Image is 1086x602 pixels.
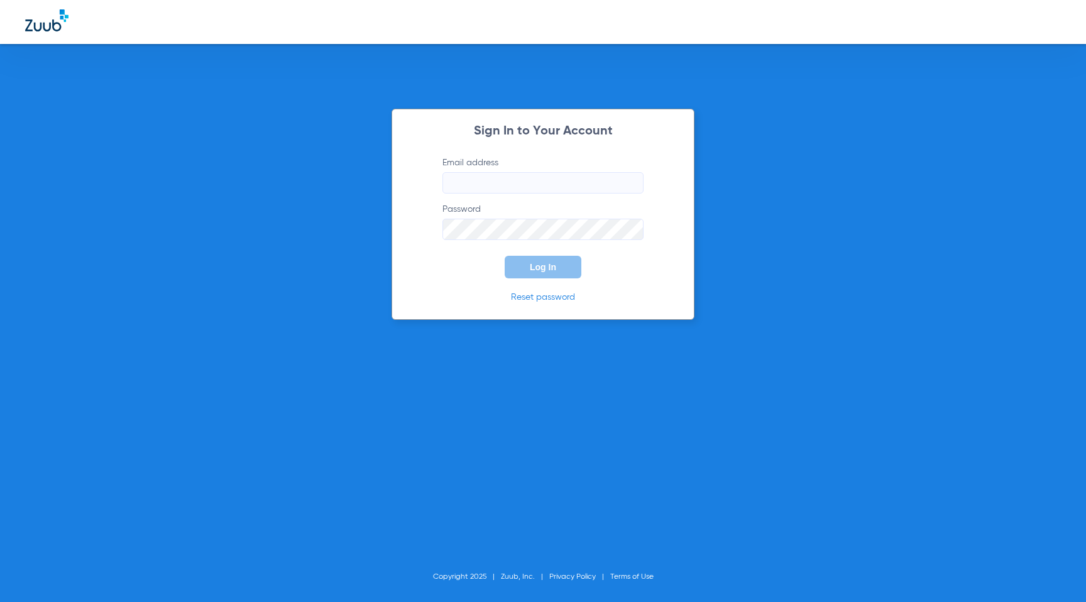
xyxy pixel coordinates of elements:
[501,571,549,583] li: Zuub, Inc.
[442,219,644,240] input: Password
[530,262,556,272] span: Log In
[424,125,662,138] h2: Sign In to Your Account
[511,293,575,302] a: Reset password
[610,573,654,581] a: Terms of Use
[442,203,644,240] label: Password
[442,172,644,194] input: Email address
[505,256,581,278] button: Log In
[549,573,596,581] a: Privacy Policy
[25,9,69,31] img: Zuub Logo
[433,571,501,583] li: Copyright 2025
[442,156,644,194] label: Email address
